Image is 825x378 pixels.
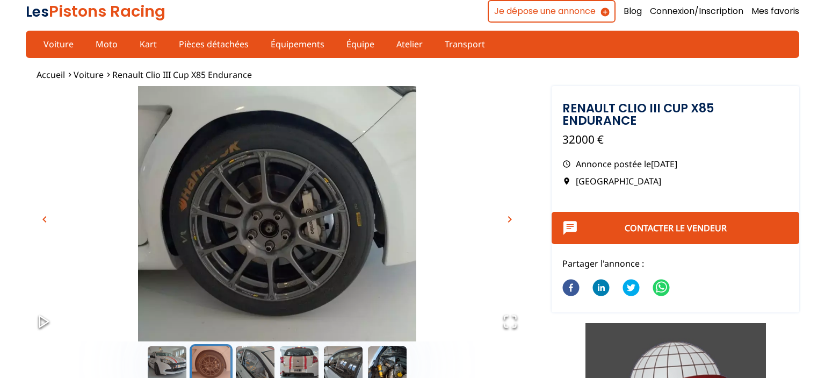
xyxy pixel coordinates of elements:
[562,158,788,170] p: Annonce postée le [DATE]
[562,132,788,147] p: 32000 €
[650,5,743,17] a: Connexion/Inscription
[112,69,252,81] a: Renault Clio III Cup X85 Endurance
[89,35,125,53] a: Moto
[26,86,529,366] img: image
[623,272,640,304] button: twitter
[438,35,492,53] a: Transport
[172,35,256,53] a: Pièces détachées
[339,35,381,53] a: Équipe
[562,102,788,126] h1: Renault Clio III Cup X85 Endurance
[74,69,104,81] a: Voiture
[562,258,788,269] p: Partager l'annonce :
[26,86,529,341] div: Go to Slide 2
[133,35,164,53] a: Kart
[751,5,799,17] a: Mes favoris
[624,5,642,17] a: Blog
[389,35,430,53] a: Atelier
[552,212,799,244] button: Contacter le vendeur
[26,1,165,22] a: LesPistons Racing
[562,272,580,304] button: facebook
[502,211,518,227] button: chevron_right
[26,2,49,22] span: Les
[26,303,62,341] button: Play or Pause Slideshow
[653,272,670,304] button: whatsapp
[37,69,65,81] a: Accueil
[264,35,331,53] a: Équipements
[492,303,529,341] button: Open Fullscreen
[625,222,727,234] a: Contacter le vendeur
[562,175,788,187] p: [GEOGRAPHIC_DATA]
[503,213,516,226] span: chevron_right
[38,213,51,226] span: chevron_left
[37,35,81,53] a: Voiture
[592,272,610,304] button: linkedin
[37,211,53,227] button: chevron_left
